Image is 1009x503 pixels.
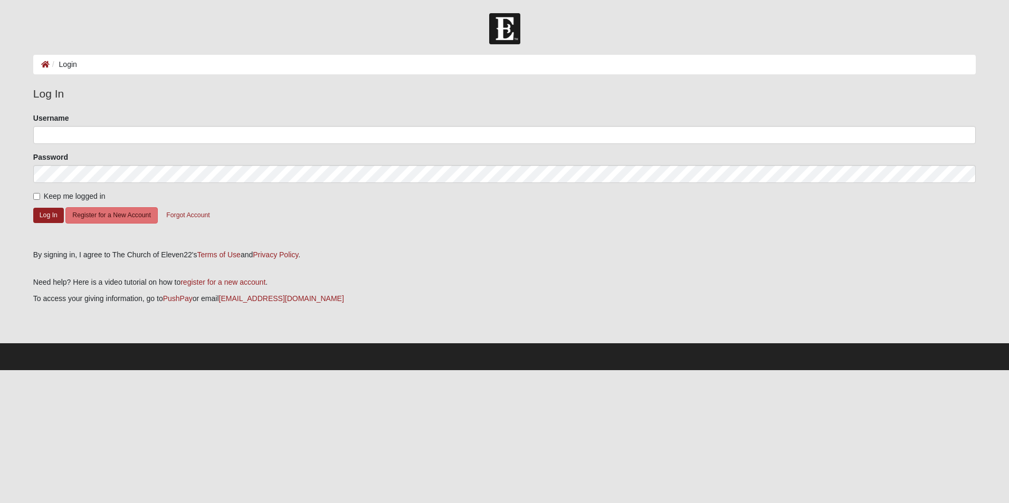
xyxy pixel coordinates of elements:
span: Keep me logged in [44,192,106,200]
p: Need help? Here is a video tutorial on how to . [33,277,976,288]
button: Log In [33,208,64,223]
input: Keep me logged in [33,193,40,200]
a: Privacy Policy [253,250,298,259]
a: PushPay [163,294,193,303]
p: To access your giving information, go to or email [33,293,976,304]
legend: Log In [33,85,976,102]
label: Password [33,152,68,162]
a: register for a new account [180,278,265,286]
button: Forgot Account [159,207,216,224]
div: By signing in, I agree to The Church of Eleven22's and . [33,249,976,260]
li: Login [50,59,77,70]
a: Terms of Use [197,250,240,259]
a: [EMAIL_ADDRESS][DOMAIN_NAME] [219,294,344,303]
img: Church of Eleven22 Logo [489,13,520,44]
label: Username [33,113,69,123]
button: Register for a New Account [65,207,157,224]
